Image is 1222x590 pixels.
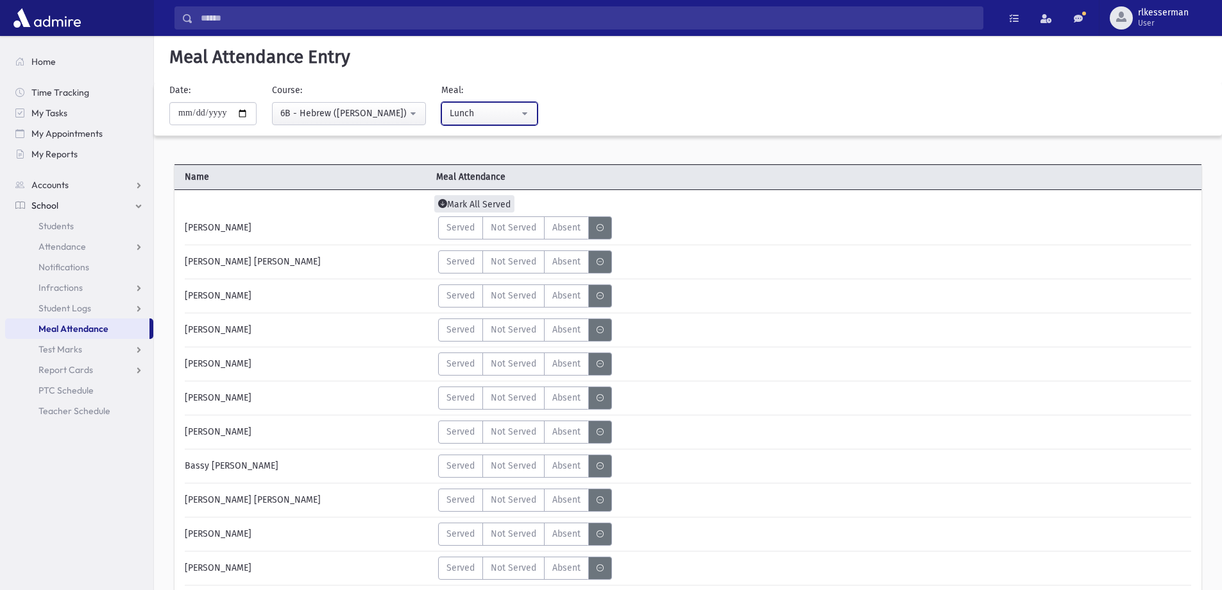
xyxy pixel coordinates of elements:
span: School [31,200,58,211]
div: MeaStatus [438,318,612,342]
span: Meal Attendance [38,323,108,334]
span: Student Logs [38,302,91,314]
span: Not Served [491,289,536,302]
span: Mark All Served [434,195,514,213]
span: Bassy [PERSON_NAME] [185,459,278,473]
span: [PERSON_NAME] [185,357,251,370]
span: Absent [552,425,581,438]
span: User [1138,18,1189,28]
span: Not Served [491,221,536,234]
a: Students [5,216,153,236]
button: 6B - Hebrew (Mrs. Lipson) [272,102,426,125]
span: Absent [552,357,581,370]
span: PTC Schedule [38,385,94,396]
span: [PERSON_NAME] [185,289,251,302]
a: Teacher Schedule [5,401,153,421]
a: Infractions [5,277,153,298]
span: [PERSON_NAME] [185,561,251,575]
span: Served [446,323,475,336]
span: Absent [552,459,581,473]
span: Students [38,220,74,232]
div: MeaStatus [438,284,612,308]
label: Date: [169,83,191,97]
div: MeaStatus [438,455,612,478]
a: Home [5,51,153,72]
span: Absent [552,323,581,336]
span: My Appointments [31,128,103,139]
a: PTC Schedule [5,380,153,401]
div: MeaStatus [438,523,612,546]
span: Served [446,391,475,404]
div: MeaStatus [438,386,612,410]
span: Not Served [491,425,536,438]
span: Test Marks [38,343,82,355]
a: School [5,195,153,216]
span: [PERSON_NAME] [185,425,251,438]
a: Time Tracking [5,82,153,103]
span: Home [31,56,56,67]
span: [PERSON_NAME] [PERSON_NAME] [185,255,321,268]
a: Meal Attendance [5,318,149,339]
span: Absent [552,255,581,268]
span: [PERSON_NAME] [185,527,251,541]
span: Not Served [491,527,536,541]
div: MeaStatus [438,557,612,580]
span: My Reports [31,148,78,160]
span: Not Served [491,357,536,370]
span: Absent [552,493,581,507]
span: [PERSON_NAME] [185,391,251,404]
span: Absent [552,289,581,302]
span: Absent [552,391,581,404]
span: Absent [552,221,581,234]
img: AdmirePro [10,5,84,31]
span: Served [446,493,475,507]
span: Name [174,170,431,184]
a: Student Logs [5,298,153,318]
span: Not Served [491,391,536,404]
a: Attendance [5,236,153,257]
span: Not Served [491,255,536,268]
span: [PERSON_NAME] [185,221,251,234]
span: Served [446,561,475,575]
span: [PERSON_NAME] [PERSON_NAME] [185,493,321,507]
span: Served [446,425,475,438]
a: My Appointments [5,123,153,144]
span: Not Served [491,561,536,575]
span: Served [446,459,475,473]
span: Absent [552,527,581,541]
span: My Tasks [31,107,67,119]
span: Served [446,255,475,268]
span: Time Tracking [31,87,89,98]
span: Teacher Schedule [38,405,110,417]
label: Course: [272,83,302,97]
div: MeaStatus [438,250,612,273]
span: Served [446,357,475,370]
a: My Tasks [5,103,153,123]
span: Report Cards [38,364,93,376]
span: Absent [552,561,581,575]
span: Attendance [38,241,86,252]
span: Served [446,527,475,541]
span: [PERSON_NAME] [185,323,251,336]
a: My Reports [5,144,153,164]
label: Meal: [441,83,463,97]
a: Accounts [5,175,153,195]
a: Notifications [5,257,153,277]
span: Not Served [491,493,536,507]
a: Report Cards [5,360,153,380]
span: Meal Attendance [431,170,688,184]
div: 6B - Hebrew ([PERSON_NAME]) [280,107,407,120]
span: rlkesserman [1138,8,1189,18]
div: MeaStatus [438,216,612,239]
span: Notifications [38,261,89,273]
a: Test Marks [5,339,153,360]
span: Not Served [491,323,536,336]
span: Not Served [491,459,536,473]
span: Served [446,221,475,234]
h5: Meal Attendance Entry [164,46,1212,68]
button: Lunch [441,102,538,125]
div: MeaStatus [438,352,612,376]
div: MeaStatus [438,421,612,444]
div: MeaStatus [438,489,612,512]
div: Lunch [450,107,519,120]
